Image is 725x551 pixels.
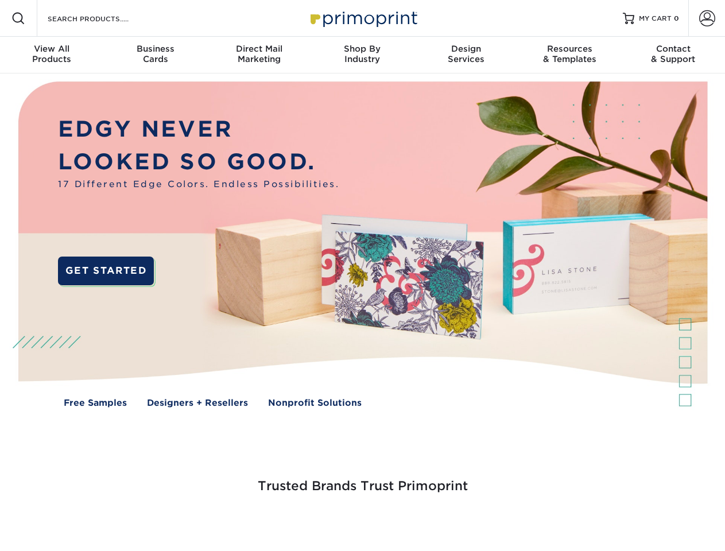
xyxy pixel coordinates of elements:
span: MY CART [639,14,672,24]
a: Resources& Templates [518,37,621,73]
p: EDGY NEVER [58,113,339,146]
span: Direct Mail [207,44,311,54]
a: Contact& Support [622,37,725,73]
a: Free Samples [64,397,127,410]
div: Industry [311,44,414,64]
div: Services [414,44,518,64]
div: Marketing [207,44,311,64]
a: Direct MailMarketing [207,37,311,73]
a: BusinessCards [103,37,207,73]
input: SEARCH PRODUCTS..... [46,11,158,25]
a: Designers + Resellers [147,397,248,410]
a: Nonprofit Solutions [268,397,362,410]
img: Primoprint [305,6,420,30]
p: LOOKED SO GOOD. [58,146,339,179]
a: GET STARTED [58,257,154,285]
span: Shop By [311,44,414,54]
span: 17 Different Edge Colors. Endless Possibilities. [58,178,339,191]
a: DesignServices [414,37,518,73]
span: Resources [518,44,621,54]
span: Business [103,44,207,54]
h3: Trusted Brands Trust Primoprint [27,451,699,507]
a: Shop ByIndustry [311,37,414,73]
div: & Templates [518,44,621,64]
div: & Support [622,44,725,64]
span: Design [414,44,518,54]
span: Contact [622,44,725,54]
span: 0 [674,14,679,22]
div: Cards [103,44,207,64]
